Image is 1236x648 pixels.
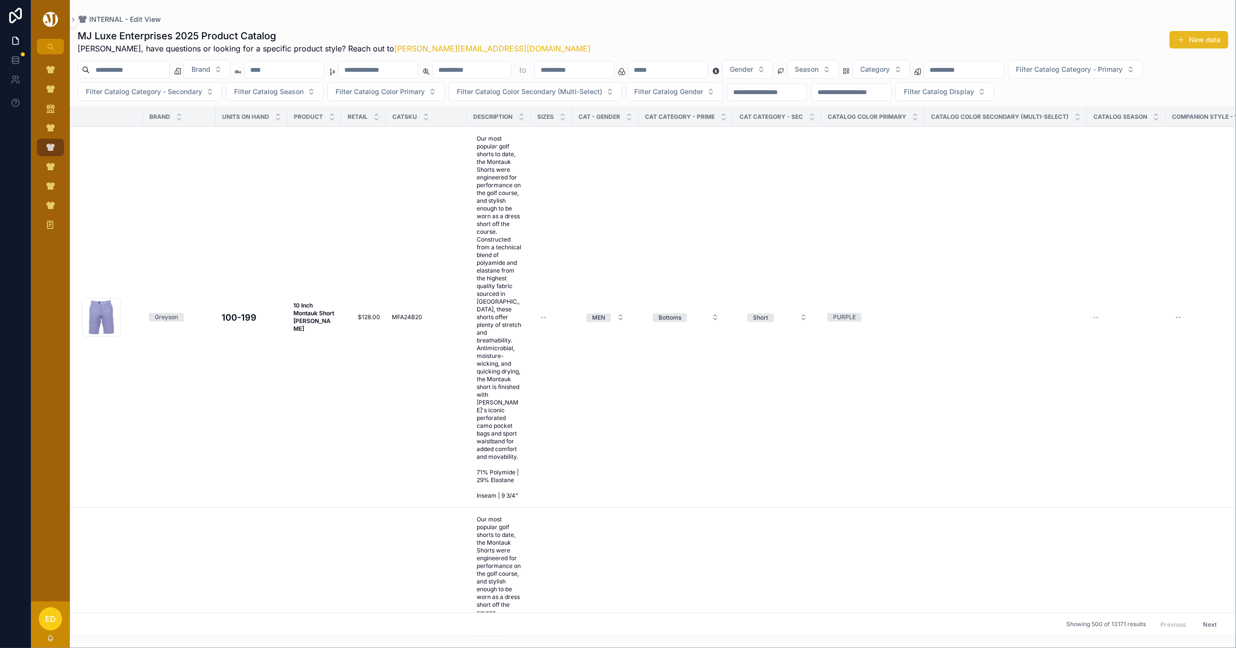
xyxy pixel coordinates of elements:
a: 10 Inch Montauk Short [PERSON_NAME] [293,302,336,333]
span: Brand [192,65,210,74]
button: Select Button [896,82,994,101]
button: Select Button [327,82,445,101]
button: Select Button [226,82,323,101]
a: Select Button [578,308,633,326]
div: PURPLE [833,313,856,322]
span: Filter Catalog Category - Secondary [86,87,202,97]
a: Our most popular golf shorts to date, the Montauk Shorts were engineered for performance on the g... [473,131,525,503]
span: [PERSON_NAME], have questions or looking for a specific product style? Reach out to [78,43,591,54]
a: Greyson [149,313,210,322]
a: PURPLE [827,313,919,322]
button: Next [1197,617,1224,632]
div: Bottoms [658,313,681,322]
button: Select Button [78,82,222,101]
span: Showing 500 of 13171 results [1066,621,1146,629]
span: Catalog Color Primary [828,113,906,121]
span: Product [294,113,323,121]
button: Select Button [645,308,727,326]
strong: 10 Inch Montauk Short [PERSON_NAME] [293,302,336,332]
h1: MJ Luxe Enterprises 2025 Product Catalog [78,29,591,43]
span: Season [795,65,819,74]
span: Filter Catalog Gender [634,87,703,97]
div: -- [541,313,546,321]
span: MFA24B20 [392,313,422,321]
div: MEN [592,313,605,322]
a: -- [1093,313,1160,321]
a: 100-199 [222,311,282,324]
p: to [519,64,527,76]
button: Select Button [449,82,622,101]
span: Catalog Season [1093,113,1147,121]
span: Filter Catalog Season [234,87,304,97]
span: Filter Catalog Display [904,87,974,97]
button: Unselect BOTTOMS [653,312,687,322]
button: Unselect SHORT [747,312,774,322]
div: scrollable content [31,54,70,246]
span: SIZES [537,113,554,121]
button: New data [1170,31,1228,49]
button: Select Button [739,308,815,326]
span: Catalog Color Secondary (Multi-Select) [931,113,1069,121]
span: CAT CATEGORY - PRIME [645,113,715,121]
a: -- [537,309,566,325]
span: Gender [730,65,754,74]
button: Select Button [722,60,773,79]
a: [PERSON_NAME][EMAIL_ADDRESS][DOMAIN_NAME] [394,44,591,53]
a: MFA24B20 [392,313,461,321]
span: -- [1093,313,1099,321]
a: INTERNAL - Edit View [78,15,161,24]
a: Select Button [644,308,727,326]
span: CAT CATEGORY - SEC [739,113,803,121]
span: Retail [348,113,368,121]
span: INTERNAL - Edit View [89,15,161,24]
span: Brand [149,113,170,121]
span: Category [861,65,890,74]
span: Description [473,113,513,121]
div: -- [1175,313,1181,321]
a: $128.00 [347,313,380,321]
button: Select Button [787,60,839,79]
img: App logo [41,12,60,27]
button: Select Button [578,308,632,326]
div: Greyson [155,313,178,322]
span: CATSKU [392,113,417,121]
span: ED [45,613,56,625]
button: Select Button [626,82,723,101]
button: Select Button [183,60,230,79]
span: Filter Catalog Color Secondary (Multi-Select) [457,87,602,97]
button: Select Button [1008,60,1143,79]
a: Select Button [739,308,816,326]
span: Filter Catalog Category - Primary [1016,65,1123,74]
span: CAT - GENDER [578,113,620,121]
span: Our most popular golf shorts to date, the Montauk Shorts were engineered for performance on the g... [477,135,521,500]
button: Select Button [852,60,910,79]
span: Filter Catalog Color Primary [336,87,425,97]
div: Short [753,313,768,322]
span: Units On Hand [222,113,269,121]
